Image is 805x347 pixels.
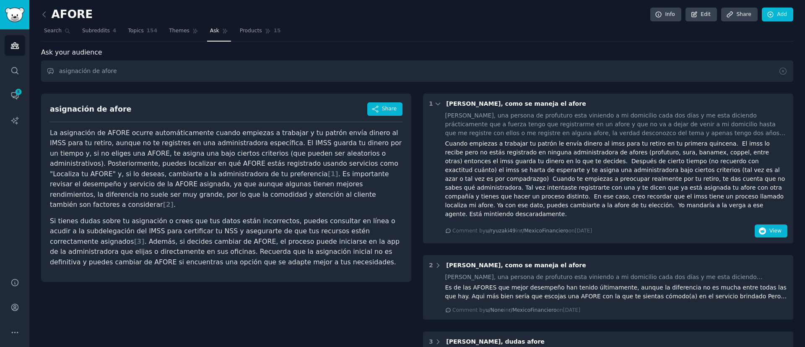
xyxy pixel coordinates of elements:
span: Ask your audience [41,47,102,58]
span: Search [44,27,62,35]
div: 1 [429,99,433,108]
span: Themes [169,27,190,35]
h2: AFORE [41,8,93,21]
a: View [755,229,787,236]
button: Share [367,102,402,116]
span: [PERSON_NAME], como se maneja el afore [446,100,586,107]
span: [ 3 ] [134,237,144,245]
a: Info [650,8,681,22]
span: 8 [15,89,22,95]
span: [ 2 ] [163,201,174,209]
div: 3 [429,337,433,346]
span: u/ryuzaki49 [486,228,516,234]
a: Themes [166,24,201,42]
div: asignación de afore [50,104,131,115]
span: Ask [210,27,219,35]
span: r/MexicoFinanciero [520,228,568,234]
a: Ask [207,24,231,42]
span: Topics [128,27,143,35]
span: Subreddits [82,27,110,35]
span: Share [382,105,397,113]
img: GummySearch logo [5,8,24,22]
span: 4 [113,27,117,35]
a: Add [762,8,793,22]
input: Ask this audience a question... [41,60,793,82]
div: 2 [429,261,433,270]
div: Comment by in on [DATE] [452,307,580,314]
span: View [769,227,782,235]
p: La asignación de AFORE ocurre automáticamente cuando empiezas a trabajar y tu patrón envía dinero... [50,128,402,210]
div: Cuando empiezas a trabajar tu patrón le envía dinero al imss para tu retiro en tu primera quincen... [445,139,788,219]
div: [PERSON_NAME], una persona de profuturo esta viniendo a mi domicilio cada dos días y me esta dici... [445,111,788,138]
button: View [755,224,787,238]
p: Si tienes dudas sobre tu asignación o crees que tus datos están incorrectos, puedes consultar en ... [50,216,402,268]
span: 15 [274,27,281,35]
span: [PERSON_NAME], como se maneja el afore [446,262,586,269]
span: 154 [147,27,158,35]
span: Products [240,27,262,35]
div: Comment by in on [DATE] [452,227,592,235]
span: [PERSON_NAME], dudas afore [446,338,545,345]
div: Es de las AFORES que mejor desempeño han tenido últimamente, aunque la diferencia no es mucha ent... [445,283,788,301]
a: 8 [5,85,25,106]
span: r/MexicoFinanciero [509,307,556,313]
a: Search [41,24,73,42]
a: Topics154 [125,24,160,42]
a: Products15 [237,24,284,42]
span: u/None [486,307,504,313]
a: Edit [686,8,717,22]
a: Subreddits4 [79,24,119,42]
a: Share [721,8,757,22]
div: [PERSON_NAME], una persona de profuturo esta viniendo a mi domicilio cada dos días y me esta dici... [445,273,788,282]
span: [ 1 ] [327,170,338,178]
